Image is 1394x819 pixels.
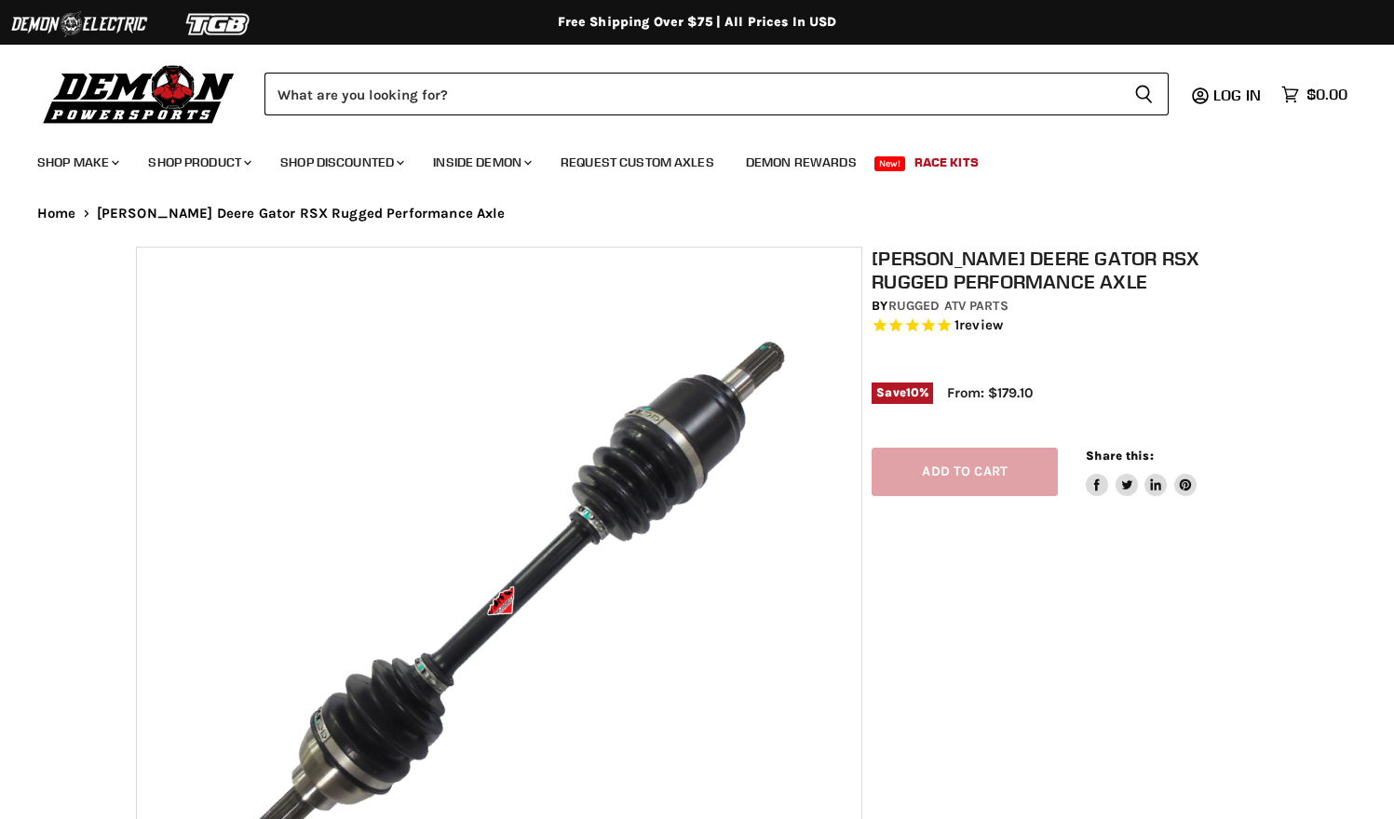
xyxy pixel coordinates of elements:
[23,143,130,181] a: Shop Make
[959,317,1003,334] span: review
[1272,81,1357,108] a: $0.00
[1086,448,1197,497] aside: Share this:
[134,143,263,181] a: Shop Product
[872,383,933,403] span: Save %
[419,143,543,181] a: Inside Demon
[900,143,993,181] a: Race Kits
[264,73,1169,115] form: Product
[547,143,728,181] a: Request Custom Axles
[37,206,76,222] a: Home
[872,316,1267,336] span: Rated 5.0 out of 5 stars 1 reviews
[23,136,1343,181] ul: Main menu
[97,206,506,222] span: [PERSON_NAME] Deere Gator RSX Rugged Performance Axle
[732,143,871,181] a: Demon Rewards
[1306,86,1347,103] span: $0.00
[9,7,149,42] img: Demon Electric Logo 2
[149,7,289,42] img: TGB Logo 2
[954,317,1003,334] span: 1 reviews
[266,143,415,181] a: Shop Discounted
[1213,86,1261,104] span: Log in
[872,296,1267,316] div: by
[906,385,919,399] span: 10
[872,247,1267,293] h1: [PERSON_NAME] Deere Gator RSX Rugged Performance Axle
[1205,87,1272,103] a: Log in
[1119,73,1169,115] button: Search
[1086,449,1153,463] span: Share this:
[947,384,1033,401] span: From: $179.10
[37,60,241,127] img: Demon Powersports
[874,156,906,171] span: New!
[888,298,1008,314] a: Rugged ATV Parts
[264,73,1119,115] input: Search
